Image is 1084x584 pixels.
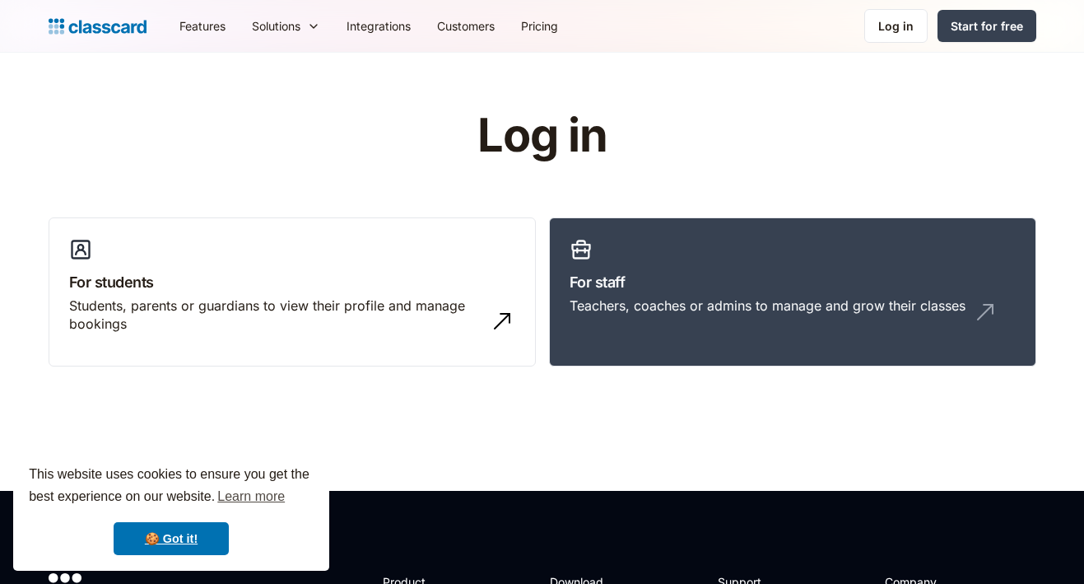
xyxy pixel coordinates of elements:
[166,7,239,44] a: Features
[13,449,329,571] div: cookieconsent
[49,217,536,367] a: For studentsStudents, parents or guardians to view their profile and manage bookings
[239,7,333,44] div: Solutions
[951,17,1023,35] div: Start for free
[570,297,965,315] div: Teachers, coaches or admins to manage and grow their classes
[281,110,803,161] h1: Log in
[424,7,508,44] a: Customers
[508,7,571,44] a: Pricing
[937,10,1036,42] a: Start for free
[549,217,1036,367] a: For staffTeachers, coaches or admins to manage and grow their classes
[878,17,914,35] div: Log in
[864,9,928,43] a: Log in
[29,465,314,509] span: This website uses cookies to ensure you get the best experience on our website.
[252,17,300,35] div: Solutions
[114,522,229,555] a: dismiss cookie message
[69,271,515,293] h3: For students
[570,271,1016,293] h3: For staff
[49,15,147,38] a: Logo
[333,7,424,44] a: Integrations
[215,484,287,509] a: learn more about cookies
[69,297,482,334] div: Students, parents or guardians to view their profile and manage bookings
